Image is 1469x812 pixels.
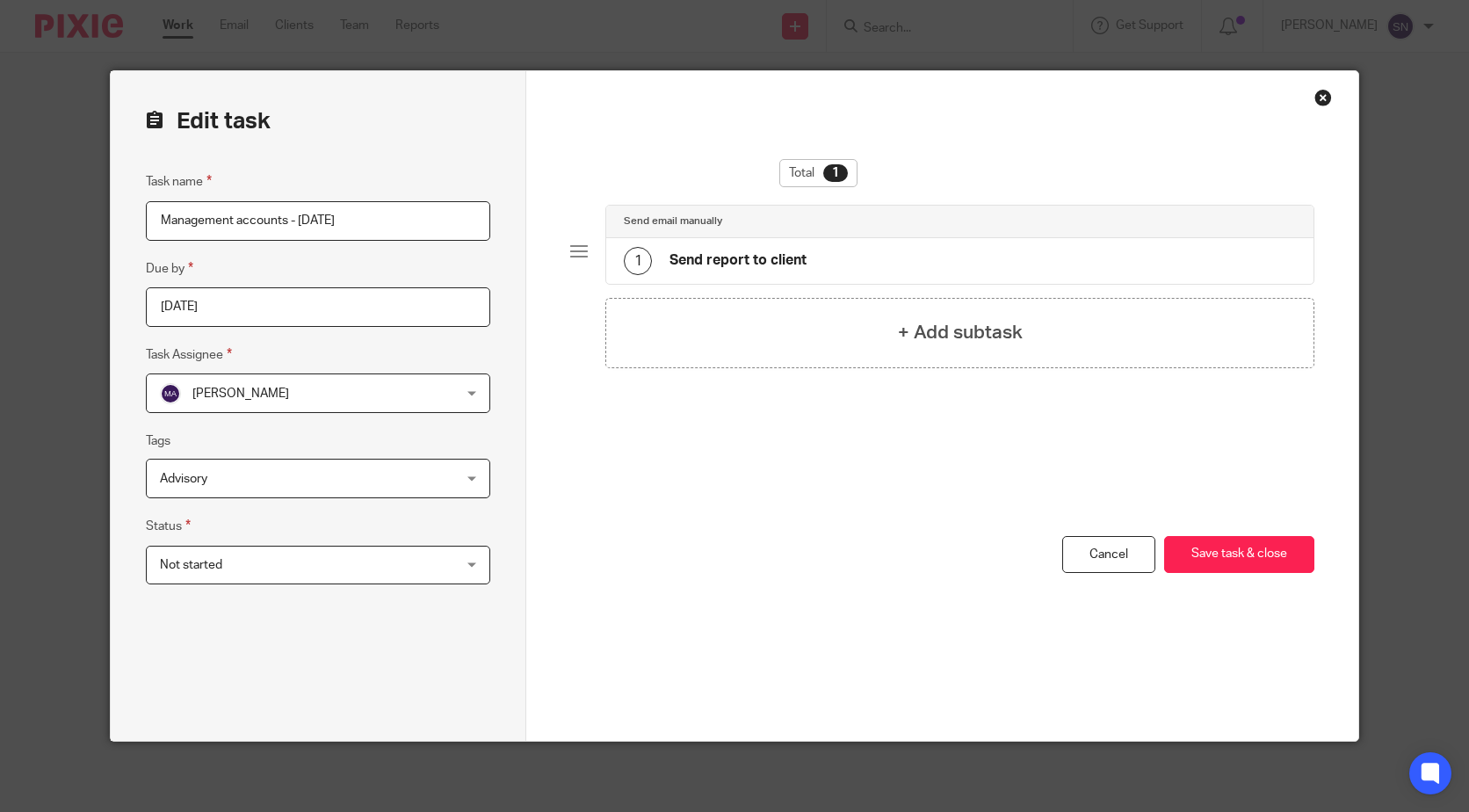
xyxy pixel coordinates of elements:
[146,106,490,136] h2: Edit task
[146,171,212,192] label: Task name
[146,432,170,450] label: Tags
[898,319,1023,346] h4: + Add subtask
[779,159,858,187] div: Total
[823,164,848,182] div: 1
[192,388,289,400] span: [PERSON_NAME]
[146,258,193,279] label: Due by
[146,344,232,365] label: Task Assignee
[160,473,207,485] span: Advisory
[1062,536,1155,574] a: Cancel
[146,516,191,536] label: Status
[1314,89,1332,106] div: Close this dialog window
[160,383,181,404] img: svg%3E
[669,251,807,270] h4: Send report to client
[624,247,652,275] div: 1
[160,559,222,571] span: Not started
[624,214,722,228] h4: Send email manually
[1164,536,1314,574] button: Save task & close
[146,287,490,327] input: Pick a date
